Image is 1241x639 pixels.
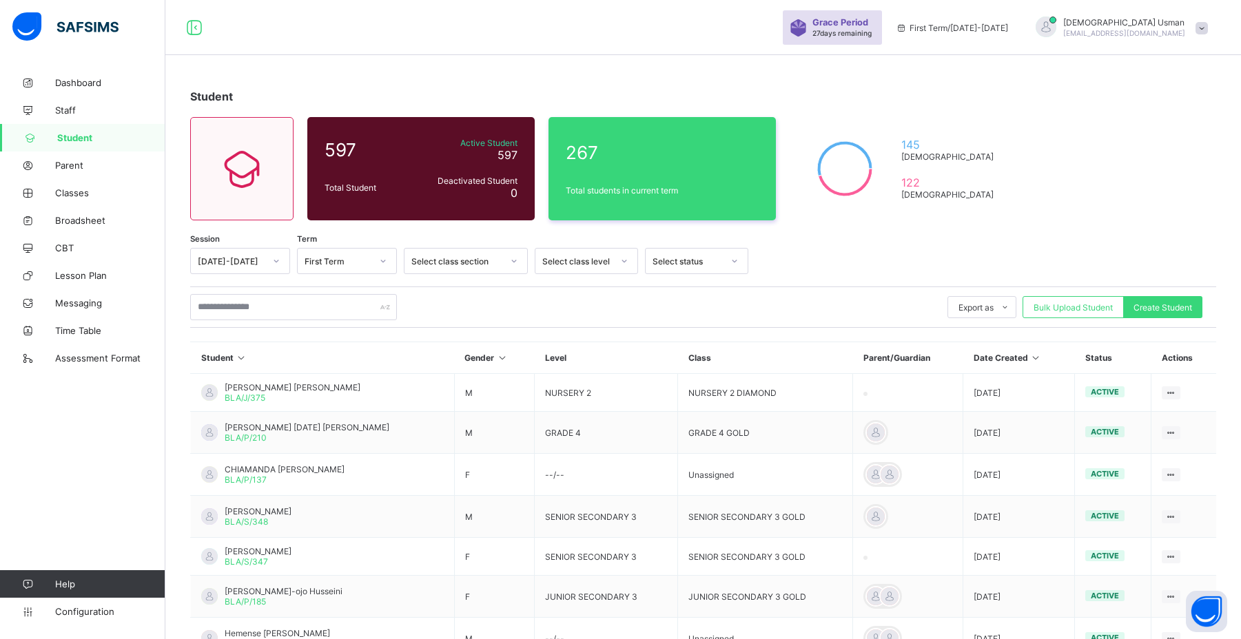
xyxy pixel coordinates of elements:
td: M [454,374,535,412]
td: SENIOR SECONDARY 3 GOLD [678,496,853,538]
i: Sort in Ascending Order [496,353,508,363]
span: Student [190,90,233,103]
th: Student [191,342,455,374]
td: SENIOR SECONDARY 3 [535,538,678,576]
img: sticker-purple.71386a28dfed39d6af7621340158ba97.svg [790,19,807,36]
span: 145 [901,138,1000,151]
td: GRADE 4 GOLD [678,412,853,454]
span: Dashboard [55,77,165,88]
td: [DATE] [963,576,1075,618]
span: Term [297,234,317,244]
span: session/term information [896,23,1008,33]
td: F [454,454,535,496]
span: Configuration [55,606,165,617]
th: Gender [454,342,535,374]
td: [DATE] [963,374,1075,412]
span: BLA/P/185 [225,596,266,607]
span: active [1091,427,1119,437]
span: BLA/S/348 [225,516,268,527]
th: Class [678,342,853,374]
span: 0 [511,186,517,200]
span: Grace Period [812,17,868,28]
div: [DATE]-[DATE] [198,256,265,266]
span: BLA/S/347 [225,556,268,567]
span: active [1091,469,1119,479]
td: M [454,496,535,538]
span: [PERSON_NAME] [PERSON_NAME] [225,382,360,392]
i: Sort in Ascending Order [1030,353,1042,363]
span: [PERSON_NAME] [225,546,291,556]
span: BLA/P/210 [225,432,267,443]
td: JUNIOR SECONDARY 3 [535,576,678,618]
img: safsims [12,12,119,41]
span: Assessment Format [55,353,165,364]
span: Create Student [1134,302,1192,313]
span: Student [57,132,165,143]
td: [DATE] [963,496,1075,538]
td: F [454,576,535,618]
span: Total students in current term [566,185,759,196]
td: [DATE] [963,538,1075,576]
span: Bulk Upload Student [1034,302,1113,313]
div: First Term [305,256,371,266]
td: M [454,412,535,454]
span: [EMAIL_ADDRESS][DOMAIN_NAME] [1063,29,1185,37]
span: [PERSON_NAME]-ojo Husseini [225,586,342,596]
span: active [1091,551,1119,561]
th: Status [1075,342,1151,374]
span: [DEMOGRAPHIC_DATA] Usman [1063,17,1185,28]
span: Messaging [55,297,165,308]
span: [DEMOGRAPHIC_DATA] [901,189,1000,200]
div: Select class level [542,256,613,266]
td: GRADE 4 [535,412,678,454]
th: Level [535,342,678,374]
div: Select status [653,256,723,266]
td: JUNIOR SECONDARY 3 GOLD [678,576,853,618]
span: BLA/P/137 [225,474,267,485]
button: Open asap [1186,591,1227,632]
span: [DEMOGRAPHIC_DATA] [901,151,1000,162]
td: SENIOR SECONDARY 3 [535,496,678,538]
span: 27 days remaining [812,29,872,37]
span: Export as [958,302,994,313]
span: Deactivated Student [420,176,517,186]
div: Select class section [411,256,502,266]
div: MuhammadUsman [1022,17,1215,39]
div: Total Student [321,179,416,196]
span: 122 [901,176,1000,189]
td: --/-- [535,454,678,496]
span: Session [190,234,220,244]
span: CBT [55,242,165,253]
span: Classes [55,187,165,198]
th: Date Created [963,342,1075,374]
span: Parent [55,160,165,171]
span: 267 [566,142,759,163]
span: [PERSON_NAME] [225,506,291,516]
span: 597 [498,148,517,162]
td: [DATE] [963,454,1075,496]
td: NURSERY 2 [535,374,678,412]
span: CHIAMANDA [PERSON_NAME] [225,464,345,474]
span: Help [55,578,165,589]
span: Lesson Plan [55,270,165,281]
span: Staff [55,105,165,116]
td: F [454,538,535,576]
td: NURSERY 2 DIAMOND [678,374,853,412]
span: active [1091,387,1119,397]
span: active [1091,511,1119,521]
th: Parent/Guardian [853,342,963,374]
span: active [1091,591,1119,600]
i: Sort in Ascending Order [236,353,247,363]
span: Hemense [PERSON_NAME] [225,628,330,638]
td: [DATE] [963,412,1075,454]
th: Actions [1151,342,1216,374]
span: [PERSON_NAME] [DATE] [PERSON_NAME] [225,422,389,432]
td: Unassigned [678,454,853,496]
span: 597 [325,139,413,160]
span: Active Student [420,138,517,148]
span: Time Table [55,325,165,336]
td: SENIOR SECONDARY 3 GOLD [678,538,853,576]
span: Broadsheet [55,215,165,226]
span: BLA/J/375 [225,392,265,403]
